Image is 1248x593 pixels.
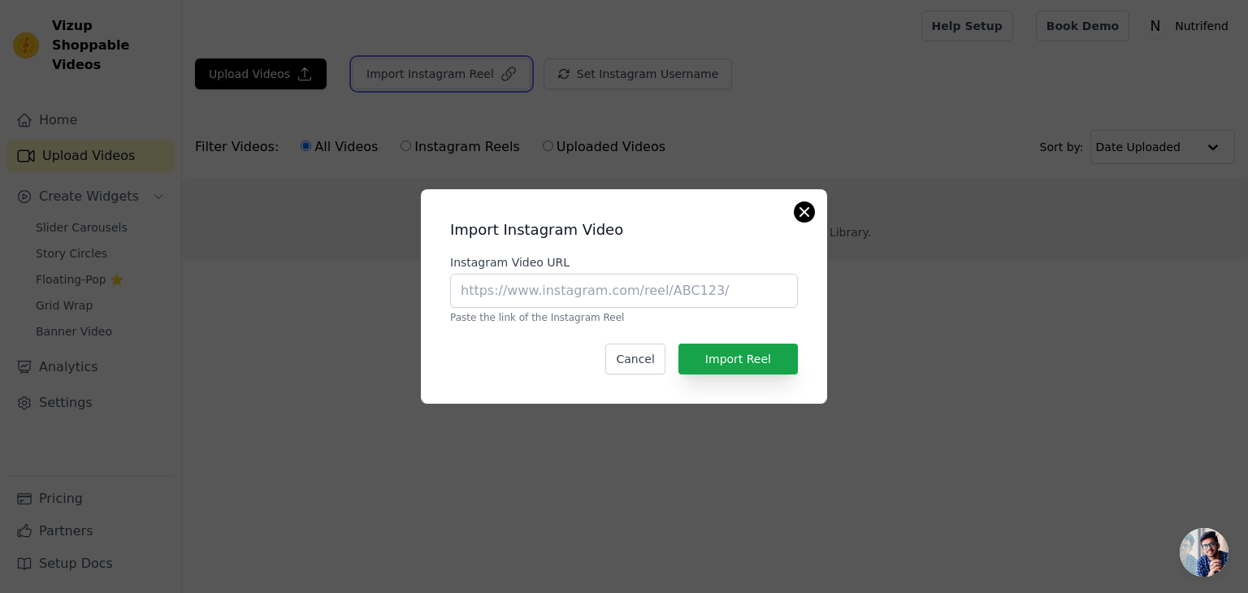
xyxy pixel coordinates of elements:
[450,219,798,241] h2: Import Instagram Video
[450,311,798,324] p: Paste the link of the Instagram Reel
[450,254,798,271] label: Instagram Video URL
[795,202,814,222] button: Close modal
[605,344,665,374] button: Cancel
[678,344,798,374] button: Import Reel
[1180,528,1228,577] div: Open chat
[450,274,798,308] input: https://www.instagram.com/reel/ABC123/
